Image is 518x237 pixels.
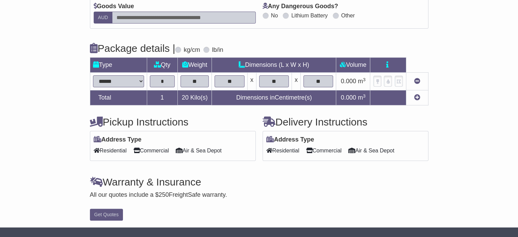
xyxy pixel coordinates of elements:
td: Weight [177,58,212,73]
label: kg/cm [184,46,200,54]
label: Other [341,12,355,19]
span: Air & Sea Depot [176,145,222,156]
span: Residential [266,145,299,156]
h4: Pickup Instructions [90,116,256,128]
span: 0.000 [341,94,356,101]
sup: 3 [363,77,366,82]
h4: Package details | [90,43,175,54]
a: Remove this item [414,78,420,85]
span: 20 [182,94,189,101]
span: Air & Sea Depot [348,145,394,156]
td: x [292,73,301,90]
td: Type [90,58,147,73]
label: Address Type [266,136,314,144]
td: Dimensions (L x W x H) [212,58,336,73]
td: Total [90,90,147,105]
td: 1 [147,90,177,105]
label: Goods Value [94,3,134,10]
label: No [271,12,278,19]
h4: Delivery Instructions [263,116,428,128]
td: Kilo(s) [177,90,212,105]
label: Address Type [94,136,142,144]
button: Get Quotes [90,209,123,221]
span: m [358,78,366,85]
td: Dimensions in Centimetre(s) [212,90,336,105]
span: Residential [94,145,127,156]
label: AUD [94,12,113,24]
td: x [247,73,256,90]
span: 0.000 [341,78,356,85]
sup: 3 [363,93,366,99]
label: lb/in [212,46,223,54]
label: Any Dangerous Goods? [263,3,338,10]
span: 250 [159,191,169,198]
td: Qty [147,58,177,73]
span: m [358,94,366,101]
td: Volume [336,58,370,73]
label: Lithium Battery [291,12,328,19]
h4: Warranty & Insurance [90,176,428,188]
span: Commercial [306,145,342,156]
span: Commercial [134,145,169,156]
div: All our quotes include a $ FreightSafe warranty. [90,191,428,199]
a: Add new item [414,94,420,101]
